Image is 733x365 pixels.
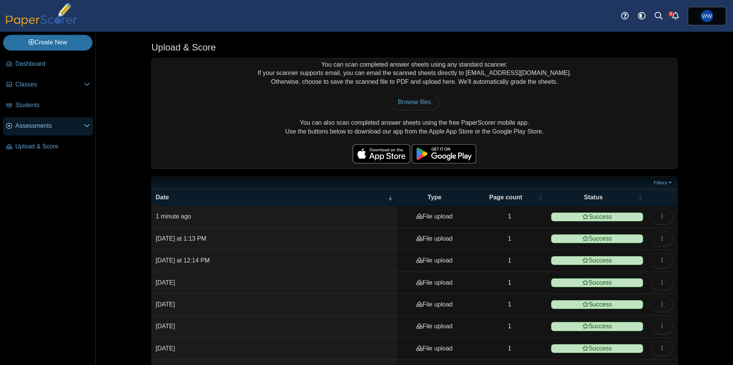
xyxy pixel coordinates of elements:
span: Page count : Activate to sort [538,189,542,205]
td: 1 [472,250,547,272]
span: Status [584,194,603,200]
td: File upload [397,228,472,250]
img: PaperScorer [3,3,80,26]
a: Filters [652,179,675,187]
span: Success [551,300,643,309]
span: Upload & Score [15,142,90,151]
span: Success [551,212,643,222]
span: Dashboard [15,60,90,68]
img: apple-store-badge.svg [353,144,410,163]
div: You can scan completed answer sheets using any standard scanner. If your scanner supports email, ... [152,58,677,168]
td: 1 [472,206,547,228]
span: Date : Activate to remove sorting [388,189,393,205]
td: File upload [397,272,472,294]
a: William Whitney [688,7,726,25]
a: Assessments [3,117,93,135]
td: File upload [397,206,472,228]
span: Students [15,101,90,109]
td: 1 [472,228,547,250]
time: Aug 28, 2025 at 8:58 PM [156,279,175,286]
a: PaperScorer [3,21,80,28]
td: File upload [397,294,472,316]
td: File upload [397,338,472,360]
span: William Whitney [702,13,712,19]
a: Create New [3,35,92,50]
td: 1 [472,272,547,294]
time: Aug 28, 2025 at 6:39 PM [156,301,175,308]
span: Classes [15,80,84,89]
span: Type [427,194,441,200]
span: Success [551,234,643,243]
span: Success [551,278,643,287]
span: Assessments [15,122,84,130]
a: Students [3,96,93,115]
td: 1 [472,338,547,360]
time: Sep 9, 2025 at 5:36 PM [156,213,191,220]
span: Success [551,322,643,331]
span: Success [551,256,643,265]
span: Status : Activate to sort [638,189,643,205]
time: Sep 5, 2025 at 1:13 PM [156,235,206,242]
a: Browse files [390,95,439,110]
a: Alerts [667,8,684,24]
td: 1 [472,294,547,316]
span: Success [551,344,643,353]
td: File upload [397,316,472,337]
span: Page count [489,194,522,200]
span: Browse files [398,99,431,105]
td: File upload [397,250,472,272]
time: Aug 28, 2025 at 5:59 PM [156,345,175,352]
a: Classes [3,76,93,94]
a: Upload & Score [3,138,93,156]
time: Sep 5, 2025 at 12:14 PM [156,257,210,264]
time: Aug 28, 2025 at 6:14 PM [156,323,175,329]
td: 1 [472,316,547,337]
span: William Whitney [701,10,713,22]
a: Dashboard [3,55,93,73]
h1: Upload & Score [151,41,216,54]
img: google-play-badge.png [412,144,476,163]
span: Date [156,194,169,200]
